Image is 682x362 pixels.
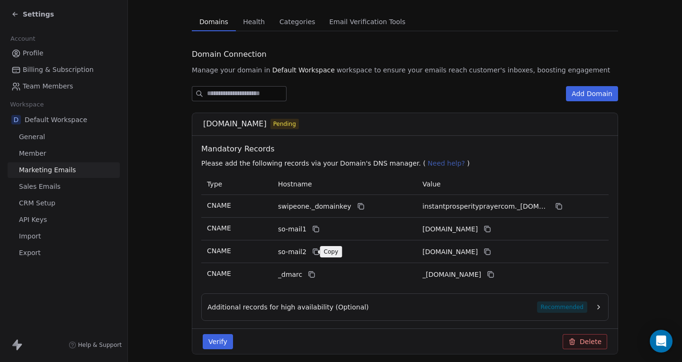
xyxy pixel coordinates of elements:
[8,229,120,244] a: Import
[422,247,478,257] span: instantprosperityprayercom2.swipeone.email
[428,159,465,167] span: Need help?
[19,149,46,159] span: Member
[273,120,296,128] span: Pending
[537,301,587,313] span: Recommended
[278,270,302,280] span: _dmarc
[203,334,233,349] button: Verify
[207,270,231,277] span: CNAME
[207,302,369,312] span: Additional records for high availability (Optional)
[69,341,122,349] a: Help & Support
[23,65,94,75] span: Billing & Subscription
[8,195,120,211] a: CRM Setup
[8,212,120,228] a: API Keys
[422,202,549,212] span: instantprosperityprayercom._domainkey.swipeone.email
[192,49,267,60] span: Domain Connection
[278,180,312,188] span: Hostname
[6,32,39,46] span: Account
[325,15,409,28] span: Email Verification Tools
[19,198,55,208] span: CRM Setup
[422,270,481,280] span: _dmarc.swipeone.email
[563,334,607,349] button: Delete
[201,143,612,155] span: Mandatory Records
[207,224,231,232] span: CNAME
[6,97,48,112] span: Workspace
[8,146,120,161] a: Member
[278,224,306,234] span: so-mail1
[207,301,602,313] button: Additional records for high availability (Optional)Recommended
[11,9,54,19] a: Settings
[19,132,45,142] span: General
[8,179,120,194] a: Sales Emails
[8,245,120,261] a: Export
[324,248,339,256] p: Copy
[192,65,270,75] span: Manage your domain in
[207,202,231,209] span: CNAME
[11,115,21,124] span: D
[25,115,87,124] span: Default Workspace
[23,9,54,19] span: Settings
[8,79,120,94] a: Team Members
[8,162,120,178] a: Marketing Emails
[422,180,440,188] span: Value
[278,247,306,257] span: so-mail2
[8,62,120,78] a: Billing & Subscription
[8,129,120,145] a: General
[19,231,41,241] span: Import
[19,165,76,175] span: Marketing Emails
[469,65,610,75] span: customer's inboxes, boosting engagement
[203,118,267,130] span: [DOMAIN_NAME]
[337,65,467,75] span: workspace to ensure your emails reach
[272,65,335,75] span: Default Workspace
[207,179,267,189] p: Type
[23,81,73,91] span: Team Members
[276,15,319,28] span: Categories
[78,341,122,349] span: Help & Support
[278,202,351,212] span: swipeone._domainkey
[566,86,618,101] button: Add Domain
[19,182,61,192] span: Sales Emails
[196,15,232,28] span: Domains
[19,215,47,225] span: API Keys
[23,48,44,58] span: Profile
[239,15,269,28] span: Health
[650,330,673,353] div: Open Intercom Messenger
[422,224,478,234] span: instantprosperityprayercom1.swipeone.email
[207,247,231,255] span: CNAME
[19,248,41,258] span: Export
[201,159,612,168] p: Please add the following records via your Domain's DNS manager. ( )
[8,45,120,61] a: Profile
